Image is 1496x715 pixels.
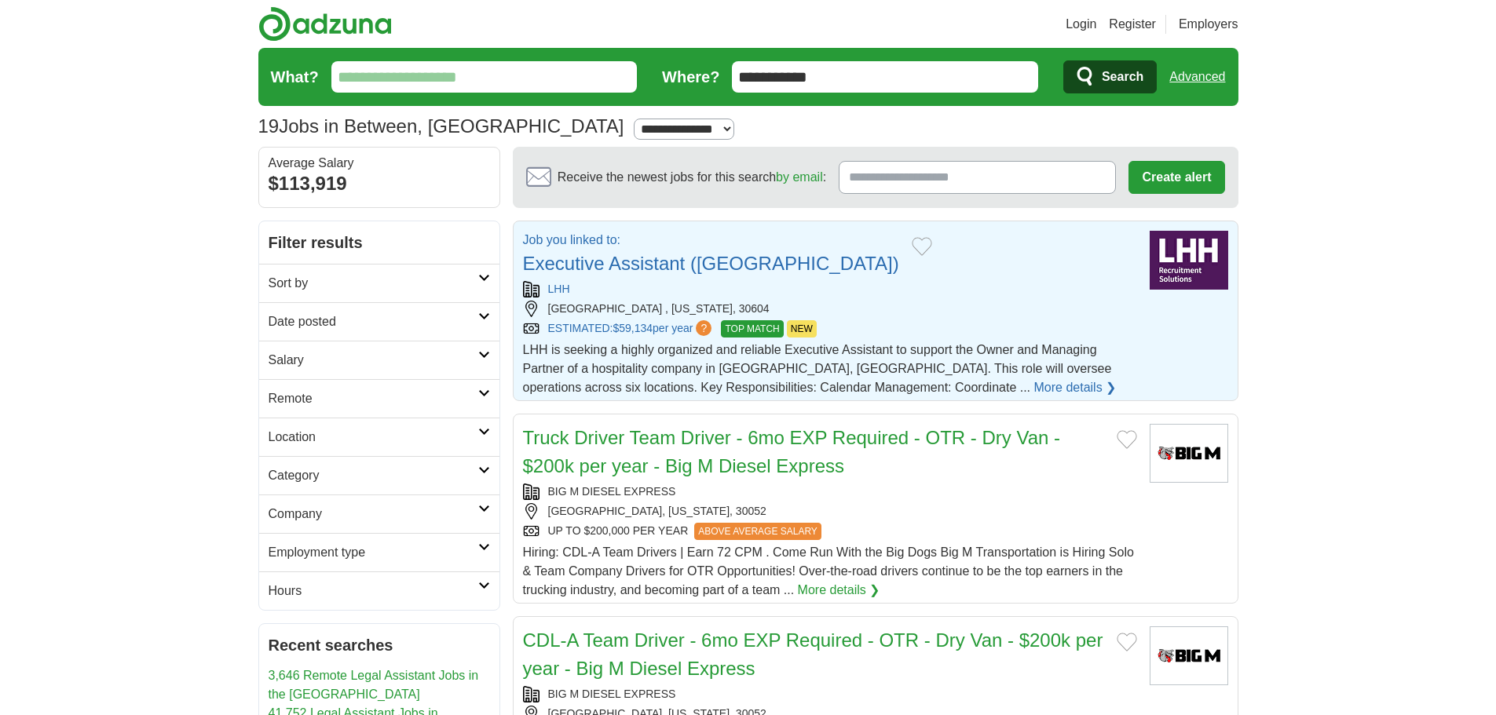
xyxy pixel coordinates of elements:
[696,320,711,336] span: ?
[258,112,280,140] span: 19
[269,505,478,523] h2: Company
[1034,378,1117,397] a: More details ❯
[258,6,392,42] img: Adzuna logo
[259,571,499,610] a: Hours
[1179,15,1238,34] a: Employers
[548,688,676,700] a: BIG M DIESEL EXPRESS
[259,533,499,571] a: Employment type
[523,503,1137,520] div: [GEOGRAPHIC_DATA], [US_STATE], 30052
[269,466,478,485] h2: Category
[523,231,899,250] p: Job you linked to:
[523,545,1134,596] span: Hiring: CDL-A Team Drivers | Earn 72 CPM . Come Run With the Big Dogs Big M Transportation is Hir...
[258,115,624,137] h1: Jobs in Between, [GEOGRAPHIC_DATA]
[269,543,478,562] h2: Employment type
[269,170,490,198] div: $113,919
[798,581,880,600] a: More details ❯
[548,283,570,295] a: LHH
[1117,430,1137,449] button: Add to favorite jobs
[1150,626,1228,685] img: Big M Diesel Express logo
[259,302,499,341] a: Date posted
[662,65,719,89] label: Where?
[1102,61,1143,93] span: Search
[523,343,1112,394] span: LHH is seeking a highly organized and reliable Executive Assistant to support the Owner and Manag...
[259,379,499,418] a: Remote
[269,274,478,293] h2: Sort by
[548,485,676,498] a: BIG M DIESEL EXPRESS
[523,629,1103,679] a: CDL-A Team Driver - 6mo EXP Required - OTR - Dry Van - $200k per year - Big M Diesel Express
[523,253,899,274] a: Executive Assistant ([GEOGRAPHIC_DATA])
[259,221,499,264] h2: Filter results
[787,320,817,337] span: NEW
[269,312,478,331] h2: Date posted
[523,523,1137,540] div: UP TO $200,000 PER YEAR
[548,320,715,337] a: ESTIMATED:$59,134per year?
[1150,231,1228,290] img: LHH logo
[269,582,478,600] h2: Hours
[269,633,490,657] h2: Recent searches
[259,494,499,533] a: Company
[269,669,479,701] a: 3,646 Remote Legal Assistant Jobs in the [GEOGRAPHIC_DATA]
[1128,161,1224,194] button: Create alert
[269,157,490,170] div: Average Salary
[269,351,478,370] h2: Salary
[1109,15,1156,34] a: Register
[694,523,821,540] span: ABOVE AVERAGE SALARY
[523,301,1137,317] div: [GEOGRAPHIC_DATA] , [US_STATE], 30604
[1117,633,1137,651] button: Add to favorite jobs
[523,427,1061,476] a: Truck Driver Team Driver - 6mo EXP Required - OTR - Dry Van - $200k per year - Big M Diesel Express
[776,170,823,184] a: by email
[271,65,319,89] label: What?
[259,264,499,302] a: Sort by
[1063,60,1157,93] button: Search
[558,168,826,187] span: Receive the newest jobs for this search :
[613,322,653,334] span: $59,134
[259,341,499,379] a: Salary
[259,418,499,456] a: Location
[259,456,499,494] a: Category
[1150,424,1228,483] img: Big M Diesel Express logo
[721,320,783,337] span: TOP MATCH
[1169,61,1225,93] a: Advanced
[269,389,478,408] h2: Remote
[912,237,932,256] button: Add to favorite jobs
[1066,15,1096,34] a: Login
[269,428,478,447] h2: Location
